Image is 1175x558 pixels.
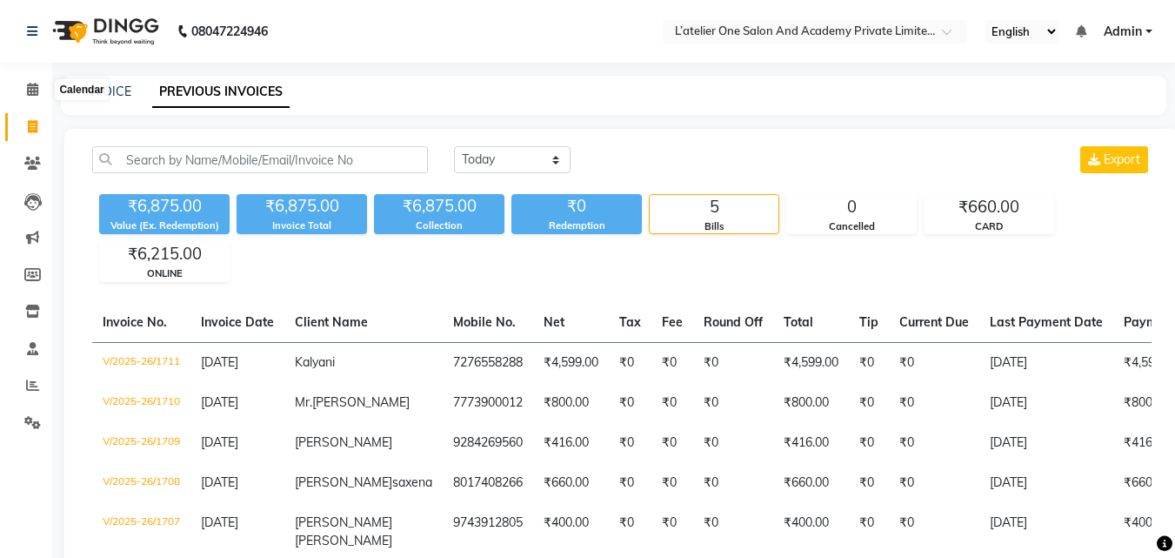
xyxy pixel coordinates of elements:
span: Admin [1104,23,1142,41]
span: [PERSON_NAME] [295,434,392,450]
td: 7773900012 [443,383,533,423]
span: Last Payment Date [990,314,1103,330]
span: [PERSON_NAME] [295,474,392,490]
td: ₹0 [849,423,889,463]
td: ₹0 [849,463,889,503]
td: 9284269560 [443,423,533,463]
td: ₹0 [651,463,693,503]
div: ₹0 [511,194,642,218]
td: ₹660.00 [773,463,849,503]
td: V/2025-26/1711 [92,342,190,383]
td: ₹800.00 [533,383,609,423]
button: Export [1080,146,1148,173]
div: CARD [925,219,1053,234]
div: Calendar [55,79,108,100]
td: ₹416.00 [533,423,609,463]
span: Fee [662,314,683,330]
span: Invoice Date [201,314,274,330]
span: [DATE] [201,474,238,490]
div: ₹6,875.00 [99,194,230,218]
td: ₹0 [889,463,979,503]
td: [DATE] [979,423,1113,463]
span: Round Off [704,314,763,330]
span: Tax [619,314,641,330]
div: Collection [374,218,504,233]
span: Invoice No. [103,314,167,330]
td: ₹0 [693,463,773,503]
span: Kalyani [295,354,335,370]
span: Total [784,314,813,330]
span: Mr. [295,394,312,410]
td: ₹416.00 [773,423,849,463]
td: ₹4,599.00 [533,342,609,383]
div: Invoice Total [237,218,367,233]
td: ₹0 [609,423,651,463]
td: 7276558288 [443,342,533,383]
span: Tip [859,314,878,330]
td: [DATE] [979,383,1113,423]
div: ONLINE [100,266,229,281]
div: ₹660.00 [925,195,1053,219]
td: ₹0 [849,342,889,383]
span: Mobile No. [453,314,516,330]
span: Client Name [295,314,368,330]
span: [DATE] [201,394,238,410]
td: ₹660.00 [533,463,609,503]
span: Current Due [899,314,969,330]
td: ₹0 [693,423,773,463]
div: ₹6,875.00 [374,194,504,218]
td: ₹0 [609,463,651,503]
div: Cancelled [787,219,916,234]
span: [PERSON_NAME] [295,533,392,548]
td: [DATE] [979,463,1113,503]
td: V/2025-26/1709 [92,423,190,463]
span: [PERSON_NAME] [295,514,392,530]
span: Net [544,314,564,330]
span: Export [1104,151,1140,167]
td: ₹0 [889,423,979,463]
td: ₹0 [889,383,979,423]
div: Bills [650,219,778,234]
div: ₹6,215.00 [100,242,229,266]
td: ₹0 [849,383,889,423]
td: ₹800.00 [773,383,849,423]
div: 0 [787,195,916,219]
span: saxena [392,474,432,490]
td: ₹4,599.00 [773,342,849,383]
td: V/2025-26/1708 [92,463,190,503]
td: ₹0 [651,423,693,463]
td: ₹0 [651,342,693,383]
img: logo [44,7,164,56]
div: ₹6,875.00 [237,194,367,218]
a: PREVIOUS INVOICES [152,77,290,108]
td: ₹0 [693,342,773,383]
div: 5 [650,195,778,219]
span: [DATE] [201,514,238,530]
span: [PERSON_NAME] [312,394,410,410]
td: ₹0 [609,342,651,383]
td: ₹0 [609,383,651,423]
span: [DATE] [201,434,238,450]
input: Search by Name/Mobile/Email/Invoice No [92,146,428,173]
td: V/2025-26/1710 [92,383,190,423]
span: [DATE] [201,354,238,370]
td: ₹0 [889,342,979,383]
b: 08047224946 [191,7,268,56]
td: ₹0 [693,383,773,423]
td: ₹0 [651,383,693,423]
div: Redemption [511,218,642,233]
td: [DATE] [979,342,1113,383]
div: Value (Ex. Redemption) [99,218,230,233]
td: 8017408266 [443,463,533,503]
